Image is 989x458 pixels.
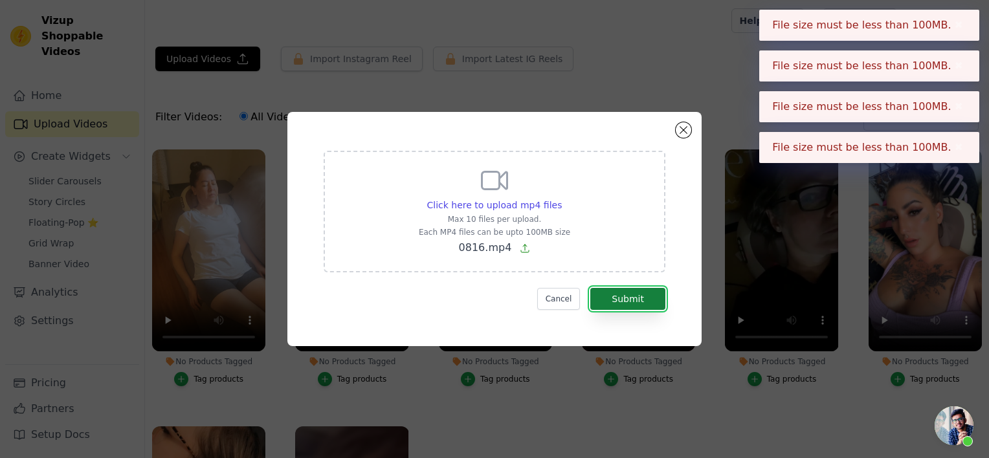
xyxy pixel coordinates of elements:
p: Each MP4 files can be upto 100MB size [419,227,570,237]
div: File size must be less than 100MB. [759,50,979,82]
p: Max 10 files per upload. [419,214,570,224]
button: Close modal [676,122,691,138]
span: 0816.mp4 [459,241,512,254]
div: File size must be less than 100MB. [759,10,979,41]
button: Close [951,58,966,74]
div: File size must be less than 100MB. [759,91,979,122]
button: Close [951,140,966,155]
div: File size must be less than 100MB. [759,132,979,163]
button: Close [951,17,966,33]
a: Open chat [935,406,973,445]
button: Close [951,99,966,114]
span: Click here to upload mp4 files [427,200,562,210]
button: Cancel [537,288,581,310]
button: Submit [590,288,665,310]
